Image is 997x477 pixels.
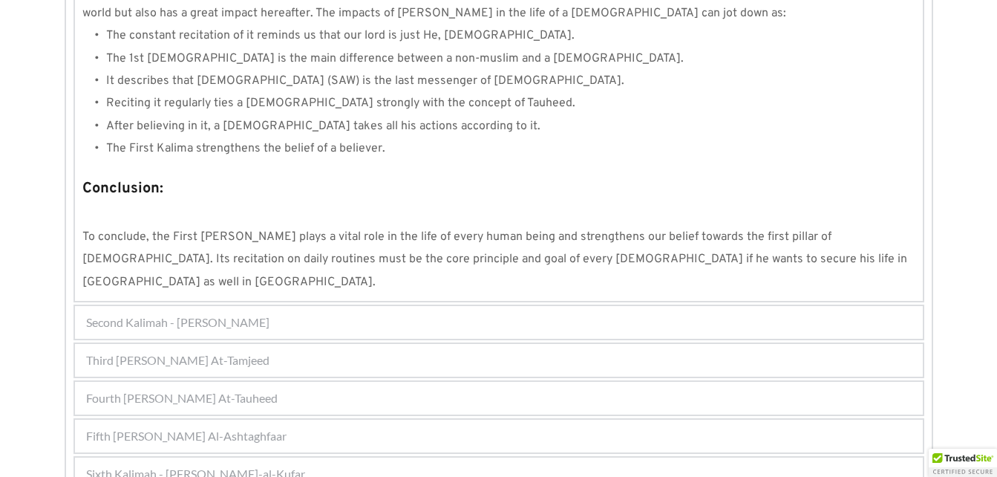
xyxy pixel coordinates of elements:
span: Third [PERSON_NAME] At-Tamjeed [86,351,269,369]
span: The 1st [DEMOGRAPHIC_DATA] is the main difference between a non-muslim and a [DEMOGRAPHIC_DATA]. [106,51,684,66]
span: Reciting it regularly ties a [DEMOGRAPHIC_DATA] strongly with the concept of Tauheed. [106,96,575,111]
span: To conclude, the First [PERSON_NAME] plays a vital role in the life of every human being and stre... [82,230,910,290]
span: The First Kalima strengthens the belief of a believer. [106,141,385,156]
strong: Conclusion: [82,179,163,198]
div: TrustedSite Certified [929,449,997,477]
span: The constant recitation of it reminds us that our lord is just He, [DEMOGRAPHIC_DATA]. [106,28,575,43]
span: Fifth [PERSON_NAME] Al-Ashtaghfaar [86,427,287,445]
span: Fourth [PERSON_NAME] At-Tauheed [86,389,278,407]
span: After believing in it, a [DEMOGRAPHIC_DATA] takes all his actions according to it. [106,119,540,134]
span: It describes that [DEMOGRAPHIC_DATA] (SAW) is the last messenger of [DEMOGRAPHIC_DATA]. [106,74,624,88]
span: Second Kalimah - [PERSON_NAME] [86,314,269,331]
